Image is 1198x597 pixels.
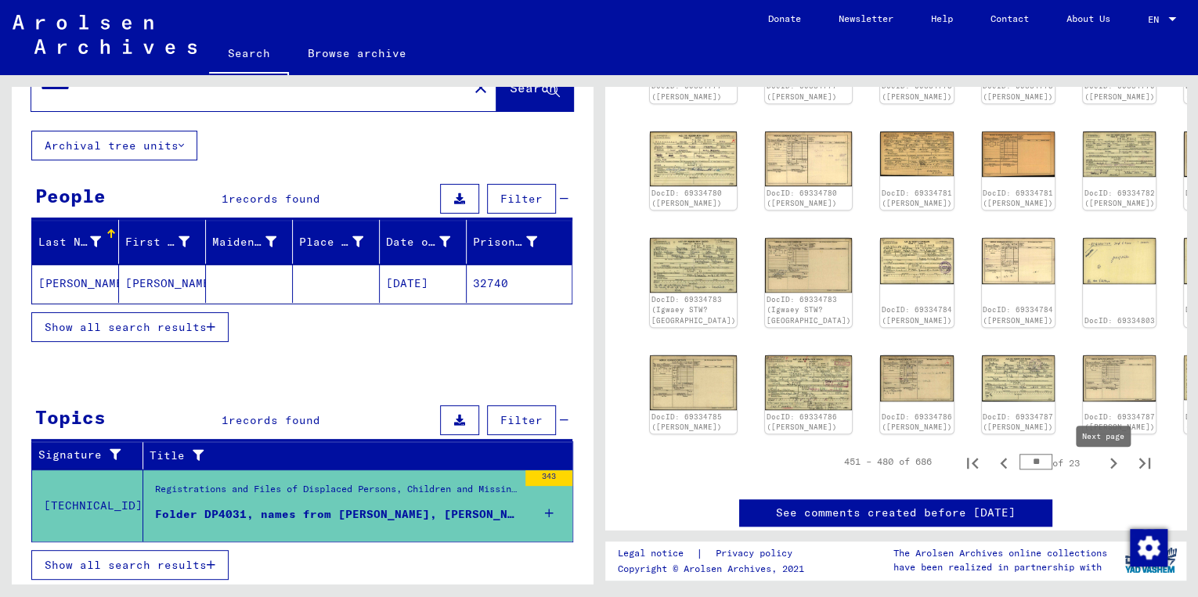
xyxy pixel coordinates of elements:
p: Copyright © Arolsen Archives, 2021 [617,562,810,576]
button: Show all search results [31,550,229,580]
div: Topics [35,403,106,431]
span: records found [229,192,320,206]
div: Registrations and Files of Displaced Persons, Children and Missing Persons / Evidence of Abode an... [155,482,518,504]
button: Show all search results [31,312,229,342]
a: DocID: 69334779 ([PERSON_NAME]) [1084,81,1154,101]
img: yv_logo.png [1121,541,1180,580]
a: DocID: 69334777 ([PERSON_NAME]) [767,81,837,101]
img: 001.jpg [650,238,737,293]
a: DocID: 69334803 [1084,316,1154,325]
a: DocID: 69334784 ([PERSON_NAME]) [882,305,952,325]
mat-icon: close [471,78,490,97]
div: First Name [125,229,209,254]
button: Last page [1129,446,1160,477]
div: Title [150,443,558,468]
div: 343 [525,470,572,486]
div: Date of Birth [386,234,450,250]
img: 002.jpg [650,355,737,410]
button: Search [496,63,573,111]
div: Last Name [38,229,121,254]
img: 002.jpg [880,355,953,401]
td: [TECHNICAL_ID] [32,469,143,541]
button: Filter [487,184,556,214]
a: DocID: 69334786 ([PERSON_NAME]) [882,412,952,432]
mat-header-cell: First Name [119,220,206,264]
img: 002.jpg [765,131,852,186]
mat-cell: [DATE] [380,264,467,303]
a: DocID: 69334787 ([PERSON_NAME]) [1084,412,1154,432]
img: 001.jpg [1083,238,1156,283]
a: DocID: 69334785 ([PERSON_NAME]) [651,412,722,432]
div: People [35,182,106,210]
a: DocID: 69334777 ([PERSON_NAME]) [651,81,722,101]
mat-header-cell: Maiden Name [206,220,293,264]
span: 1 [222,413,229,427]
button: Previous page [988,446,1019,477]
p: have been realized in partnership with [893,560,1106,574]
button: Clear [465,71,496,102]
a: DocID: 69334784 ([PERSON_NAME]) [983,305,1053,325]
button: Next page [1098,446,1129,477]
span: Filter [500,192,543,206]
div: Prisoner # [473,229,557,254]
div: Maiden Name [212,229,296,254]
img: 002.jpg [1083,355,1156,401]
div: Date of Birth [386,229,470,254]
a: DocID: 69334783 (Igwaey STW?[GEOGRAPHIC_DATA]) [767,295,851,325]
div: Place of Birth [299,229,383,254]
a: DocID: 69334786 ([PERSON_NAME]) [767,412,837,432]
button: Filter [487,405,556,435]
div: Title [150,448,542,464]
span: Show all search results [45,320,207,334]
mat-cell: [PERSON_NAME] [119,264,206,303]
div: 451 – 480 of 686 [844,455,932,469]
div: | [617,545,810,562]
a: Search [209,34,289,75]
img: 002.jpg [982,238,1055,284]
a: DocID: 69334781 ([PERSON_NAME]) [983,189,1053,208]
img: 001.jpg [1083,131,1156,177]
button: Archival tree units [31,131,197,160]
mat-header-cell: Prisoner # [467,220,572,264]
mat-cell: [PERSON_NAME] [32,264,119,303]
a: DocID: 69334787 ([PERSON_NAME]) [983,412,1053,432]
a: Legal notice [617,545,695,562]
img: 001.jpg [650,131,737,186]
div: Change consent [1129,528,1167,566]
a: DocID: 69334778 ([PERSON_NAME]) [983,81,1053,101]
img: 001.jpg [880,238,953,284]
mat-header-cell: Place of Birth [293,220,380,264]
a: See comments created before [DATE] [776,505,1016,521]
img: 001.jpg [880,131,953,177]
span: Search [510,80,557,95]
a: DocID: 69334780 ([PERSON_NAME]) [651,189,722,208]
img: 002.jpg [982,131,1055,177]
a: DocID: 69334778 ([PERSON_NAME]) [882,81,952,101]
img: 002.jpg [765,238,852,293]
span: 1 [222,192,229,206]
a: DocID: 69334782 ([PERSON_NAME]) [1084,189,1154,208]
div: of 23 [1019,455,1098,469]
p: The Arolsen Archives online collections [893,546,1106,560]
a: DocID: 69334783 (Igwaey STW?[GEOGRAPHIC_DATA]) [651,295,736,325]
div: Folder DP4031, names from [PERSON_NAME], [PERSON_NAME], [PERSON_NAME] (2) [155,506,518,523]
mat-header-cell: Date of Birth [380,220,467,264]
div: Prisoner # [473,234,537,250]
button: First page [957,446,988,477]
a: DocID: 69334781 ([PERSON_NAME]) [882,189,952,208]
div: Last Name [38,234,101,250]
mat-cell: 32740 [467,264,572,303]
img: 001.jpg [982,355,1055,401]
img: Arolsen_neg.svg [13,15,197,54]
img: 001.jpg [765,355,852,410]
span: Filter [500,413,543,427]
mat-header-cell: Last Name [32,220,119,264]
div: Maiden Name [212,234,276,250]
div: First Name [125,234,189,250]
img: Change consent [1130,529,1167,566]
a: Privacy policy [702,545,810,562]
div: Signature [38,447,131,463]
div: Place of Birth [299,234,363,250]
span: records found [229,413,320,427]
div: Signature [38,443,146,468]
